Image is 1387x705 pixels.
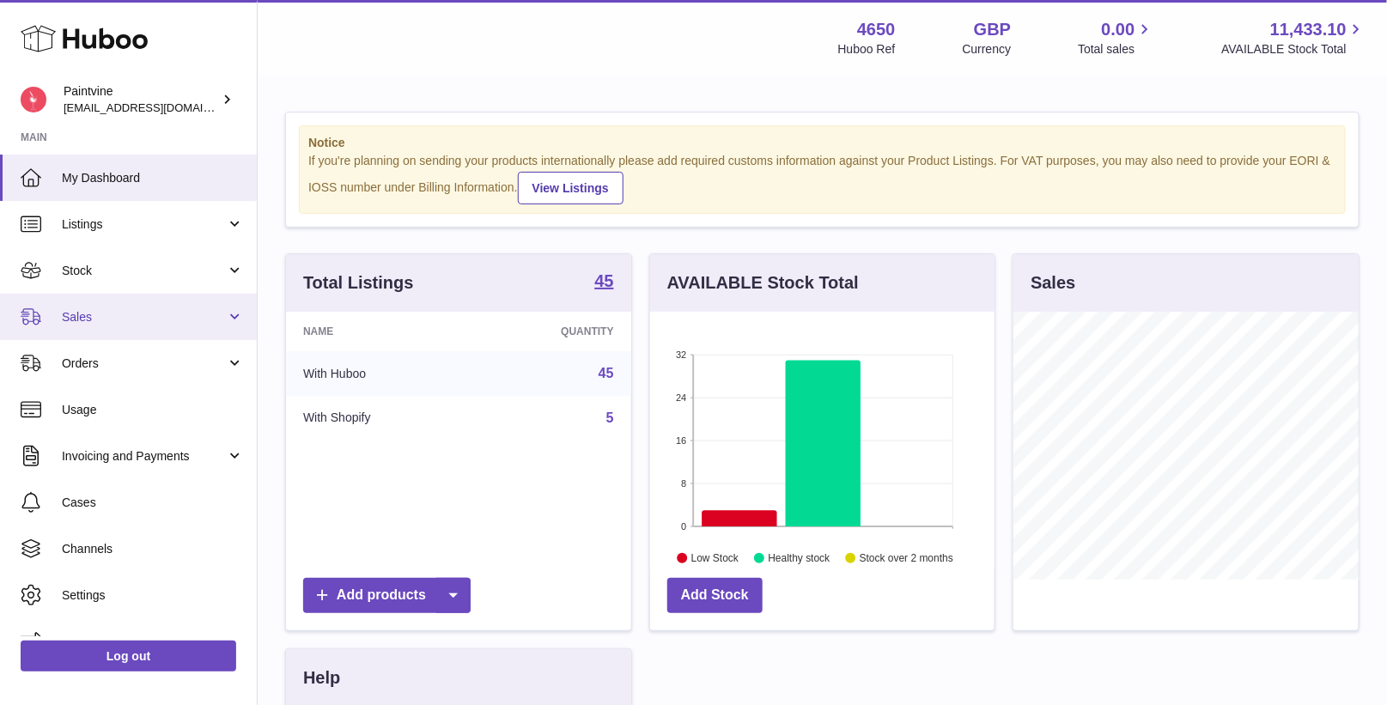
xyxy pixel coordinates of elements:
strong: GBP [974,18,1011,41]
span: Orders [62,356,226,372]
span: [EMAIL_ADDRESS][DOMAIN_NAME] [64,100,252,114]
th: Quantity [472,312,631,351]
span: Returns [62,634,244,650]
a: 5 [606,410,614,425]
span: 0.00 [1102,18,1135,41]
span: 11,433.10 [1270,18,1347,41]
text: Stock over 2 months [860,552,953,564]
span: Settings [62,587,244,604]
td: With Huboo [286,351,472,396]
a: 11,433.10 AVAILABLE Stock Total [1221,18,1366,58]
span: Total sales [1078,41,1154,58]
span: Invoicing and Payments [62,448,226,465]
h3: Total Listings [303,271,414,295]
div: Huboo Ref [838,41,896,58]
span: Sales [62,309,226,325]
div: If you're planning on sending your products internationally please add required customs informati... [308,153,1336,204]
td: With Shopify [286,396,472,441]
a: 45 [599,366,614,380]
a: Add Stock [667,578,763,613]
strong: 4650 [857,18,896,41]
text: 24 [676,392,686,403]
span: Listings [62,216,226,233]
strong: Notice [308,135,1336,151]
span: Cases [62,495,244,511]
img: euan@paintvine.co.uk [21,87,46,112]
span: Stock [62,263,226,279]
text: 8 [681,478,686,489]
text: 0 [681,521,686,532]
a: Log out [21,641,236,672]
strong: 45 [594,272,613,289]
text: Healthy stock [768,552,830,564]
h3: Sales [1031,271,1075,295]
span: My Dashboard [62,170,244,186]
a: Add products [303,578,471,613]
a: 0.00 Total sales [1078,18,1154,58]
span: AVAILABLE Stock Total [1221,41,1366,58]
th: Name [286,312,472,351]
text: Low Stock [691,552,739,564]
span: Usage [62,402,244,418]
text: 16 [676,435,686,446]
h3: AVAILABLE Stock Total [667,271,859,295]
a: View Listings [518,172,624,204]
h3: Help [303,666,340,690]
a: 45 [594,272,613,293]
text: 32 [676,349,686,360]
div: Currency [963,41,1012,58]
div: Paintvine [64,83,218,116]
span: Channels [62,541,244,557]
